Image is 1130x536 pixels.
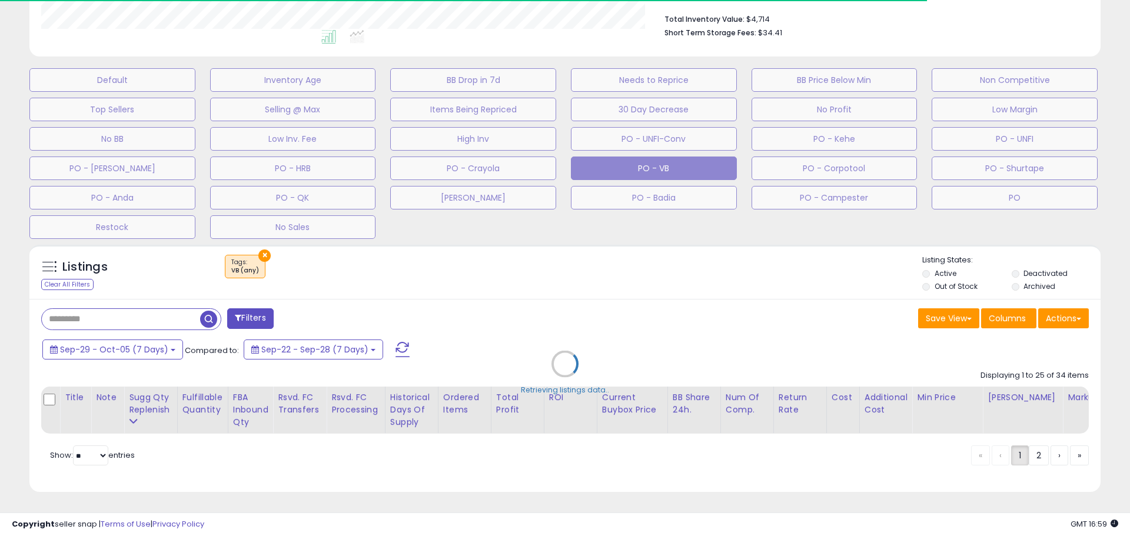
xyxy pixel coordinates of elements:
button: PO - Campester [752,186,918,209]
button: Items Being Repriced [390,98,556,121]
button: Selling @ Max [210,98,376,121]
button: High Inv [390,127,556,151]
button: Restock [29,215,195,239]
button: No Sales [210,215,376,239]
button: PO - Shurtape [932,157,1098,180]
button: Top Sellers [29,98,195,121]
button: PO - Kehe [752,127,918,151]
button: No BB [29,127,195,151]
button: PO - [PERSON_NAME] [29,157,195,180]
b: Total Inventory Value: [664,14,745,24]
button: PO - Crayola [390,157,556,180]
button: Default [29,68,195,92]
button: PO - UNFI [932,127,1098,151]
button: PO - UNFI-Conv [571,127,737,151]
button: Low Margin [932,98,1098,121]
button: PO - VB [571,157,737,180]
strong: Copyright [12,518,55,530]
a: Privacy Policy [152,518,204,530]
button: Inventory Age [210,68,376,92]
button: PO - Corpotool [752,157,918,180]
button: PO - Anda [29,186,195,209]
button: Low Inv. Fee [210,127,376,151]
button: No Profit [752,98,918,121]
button: BB Price Below Min [752,68,918,92]
b: Short Term Storage Fees: [664,28,756,38]
li: $4,714 [664,11,1080,25]
button: PO - QK [210,186,376,209]
button: Needs to Reprice [571,68,737,92]
button: PO - Badia [571,186,737,209]
button: PO - HRB [210,157,376,180]
button: Non Competitive [932,68,1098,92]
a: Terms of Use [101,518,151,530]
div: Retrieving listings data.. [521,384,609,395]
button: BB Drop in 7d [390,68,556,92]
button: [PERSON_NAME] [390,186,556,209]
span: $34.41 [758,27,782,38]
button: 30 Day Decrease [571,98,737,121]
span: 2025-10-7 16:59 GMT [1071,518,1118,530]
div: seller snap | | [12,519,204,530]
button: PO [932,186,1098,209]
